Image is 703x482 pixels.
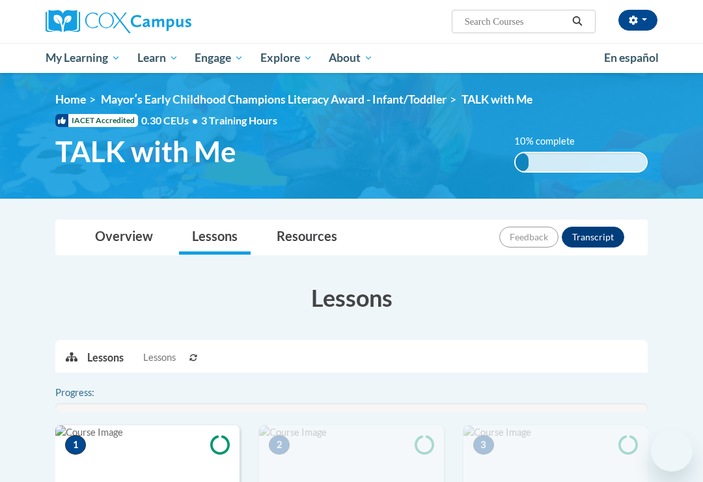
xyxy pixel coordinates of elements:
[55,281,648,314] h3: Lessons
[37,43,129,73] a: My Learning
[46,10,191,33] img: Cox Campus
[201,114,277,126] span: 3 Training Hours
[129,43,187,73] a: Learn
[55,386,130,400] label: Progress:
[562,227,624,248] button: Transcript
[55,114,138,127] span: IACET Accredited
[46,50,120,66] span: My Learning
[329,50,373,66] span: About
[516,153,529,171] div: 10% complete
[260,50,312,66] span: Explore
[141,113,201,128] span: 0.30 CEUs
[651,430,693,472] iframe: Button to launch messaging window
[596,44,667,72] a: En español
[321,43,382,73] a: About
[473,435,494,455] span: 3
[252,43,321,73] a: Explore
[101,92,447,106] a: Mayorʹs Early Childhood Champions Literacy Award - Infant/Toddler
[55,92,86,106] a: Home
[269,435,290,455] span: 2
[264,220,350,255] a: Resources
[87,350,124,365] p: Lessons
[137,50,178,66] span: Learn
[186,43,252,73] a: Engage
[192,114,198,126] span: •
[568,14,587,29] button: Search
[195,50,243,66] span: Engage
[82,220,166,255] a: Overview
[462,92,532,106] span: TALK with Me
[36,43,667,73] div: Main menu
[55,134,236,169] span: TALK with Me
[463,14,568,29] input: Search Courses
[499,227,558,248] button: Feedback
[604,51,659,64] span: En español
[46,10,236,33] a: Cox Campus
[618,10,657,31] button: Account Settings
[143,350,176,365] span: Lessons
[65,435,86,455] span: 1
[514,134,589,149] label: 10% complete
[179,220,251,255] a: Lessons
